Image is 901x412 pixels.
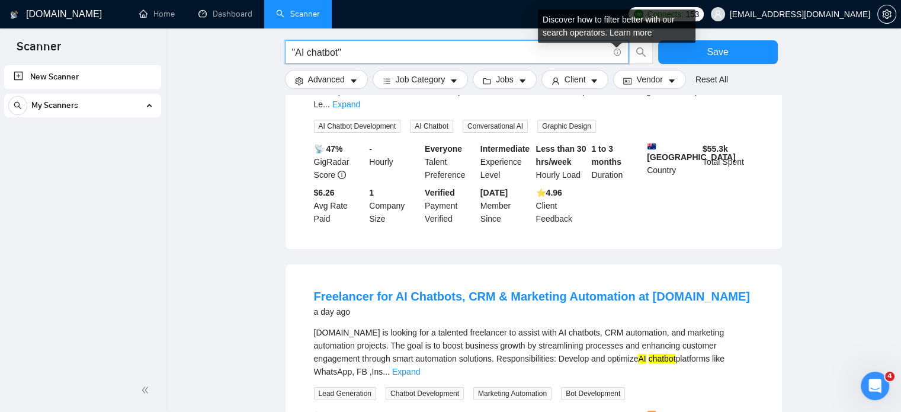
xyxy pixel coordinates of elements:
span: folder [483,76,491,85]
span: Connects: [647,8,683,21]
span: search [9,101,27,110]
b: [DATE] [480,188,508,197]
span: Головна [10,333,49,341]
span: AI Chatbot Development [314,120,401,133]
span: Vendor [636,73,662,86]
span: caret-down [450,76,458,85]
span: Advanced [308,73,345,86]
span: setting [878,9,896,19]
span: info-circle [338,171,346,179]
span: AI Chatbot [410,120,453,133]
button: search [629,40,653,64]
div: Нещодавнє повідомлення [24,210,213,222]
span: ... [383,367,390,376]
p: Як [EMAIL_ADDRESS][DOMAIN_NAME] 👋 [24,84,213,145]
a: New Scanner [14,65,152,89]
div: Member Since [478,186,534,225]
a: Reset All [695,73,728,86]
img: Profile image for Dima [24,228,48,251]
div: Hourly Load [534,142,589,181]
a: dashboardDashboard [198,9,252,19]
button: userClientcaret-down [541,70,609,89]
b: Intermediate [480,144,530,154]
div: Request related to a Business Manager [53,298,198,310]
img: Profile image for Nazar [149,19,173,43]
span: Запити [132,333,163,341]
a: searchScanner [276,9,320,19]
b: $ 55.3k [703,144,728,154]
b: - [369,144,372,154]
a: Freelancer for AI Chatbots, CRM & Marketing Automation at [DOMAIN_NAME] [314,290,750,303]
div: Hourly [367,142,422,181]
li: New Scanner [4,65,161,89]
button: setting [877,5,896,24]
span: Marketing Automation [473,387,551,400]
div: Country [645,142,700,181]
button: Допомога [178,303,237,350]
div: a day ago [314,305,750,319]
span: Повідомлення [61,333,123,341]
span: Save [707,44,728,59]
img: Profile image for Dima [172,19,195,43]
a: setting [877,9,896,19]
b: Verified [425,188,455,197]
span: Graphic Design [537,120,596,133]
img: logo [24,23,43,41]
div: • 3 дн. тому [77,239,127,252]
li: My Scanners [4,94,161,122]
button: idcardVendorcaret-down [613,70,685,89]
button: Повідомлення [59,303,118,350]
div: Company Size [367,186,422,225]
div: Dima [53,239,75,252]
span: Bot Development [561,387,625,400]
span: caret-down [668,76,676,85]
span: bars [383,76,391,85]
img: logo [10,5,18,24]
span: search [630,47,652,58]
a: Expand [332,100,360,109]
div: Avg Rate Paid [312,186,367,225]
span: user [714,10,722,18]
div: Discover how to filter better with our search operators. [538,9,695,43]
button: barsJob Categorycaret-down [373,70,468,89]
span: Lead Generation [314,387,376,400]
span: caret-down [350,76,358,85]
span: Chatbot Development [386,387,464,400]
div: Total Spent [700,142,756,181]
button: settingAdvancedcaret-down [285,70,368,89]
button: Save [658,40,778,64]
span: caret-down [590,76,598,85]
span: setting [295,76,303,85]
span: 4 [885,372,894,381]
b: Everyone [425,144,462,154]
div: Нещодавнє повідомленняProfile image for DimaОцініть бесідуDima•3 дн. тому [12,200,225,262]
span: user [551,76,560,85]
span: Client [565,73,586,86]
button: search [8,96,27,115]
mark: chatbot [649,354,676,363]
a: Expand [392,367,420,376]
span: Jobs [496,73,514,86]
b: [GEOGRAPHIC_DATA] [647,142,736,162]
div: Profile image for DimaОцініть бесідуDima•3 дн. тому [12,218,225,261]
button: folderJobscaret-down [473,70,537,89]
b: 1 [369,188,374,197]
div: GigRadar Score [312,142,367,181]
span: My Scanners [31,94,78,117]
a: homeHome [139,9,175,19]
span: Scanner [7,38,70,63]
div: Останній запит [24,278,213,293]
div: Duration [589,142,645,181]
div: Request related to a Business Manager [12,293,225,327]
img: Profile image for Viktor [127,19,150,43]
b: 1 to 3 months [591,144,621,167]
input: Search Freelance Jobs... [292,45,608,60]
b: $6.26 [314,188,335,197]
span: 153 [685,8,698,21]
p: Чим вам допомогти? [24,145,213,185]
span: Допомога [186,333,229,341]
b: ⭐️ 4.96 [536,188,562,197]
img: 🇦🇺 [647,142,656,151]
button: Запити [118,303,178,350]
b: Less than 30 hrs/week [536,144,586,167]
